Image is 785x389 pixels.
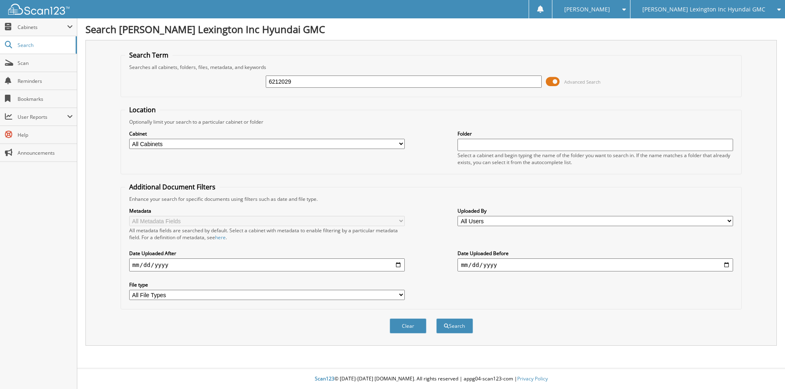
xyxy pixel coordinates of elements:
[18,78,73,84] span: Reminders
[129,227,405,241] div: All metadata fields are searched by default. Select a cabinet with metadata to enable filtering b...
[129,258,405,271] input: start
[129,130,405,137] label: Cabinet
[77,369,785,389] div: © [DATE]-[DATE] [DOMAIN_NAME]. All rights reserved | appg04-scan123-com |
[18,113,67,120] span: User Reports
[642,7,765,12] span: [PERSON_NAME] Lexington Inc Hyundai GMC
[125,196,738,202] div: Enhance your search for specific documents using filters such as date and file type.
[215,234,226,241] a: here
[18,96,73,102] span: Bookmarks
[85,22,777,36] h1: Search [PERSON_NAME] Lexington Inc Hyundai GMC
[458,258,733,271] input: end
[125,105,160,114] legend: Location
[129,281,405,288] label: File type
[458,130,733,137] label: Folder
[390,318,426,333] button: Clear
[564,7,610,12] span: [PERSON_NAME]
[18,149,73,156] span: Announcements
[129,250,405,257] label: Date Uploaded After
[129,207,405,214] label: Metadata
[564,79,601,85] span: Advanced Search
[458,250,733,257] label: Date Uploaded Before
[125,118,738,125] div: Optionally limit your search to a particular cabinet or folder
[125,51,173,60] legend: Search Term
[125,64,738,71] div: Searches all cabinets, folders, files, metadata, and keywords
[744,350,785,389] iframe: Chat Widget
[18,60,73,67] span: Scan
[125,182,220,191] legend: Additional Document Filters
[315,375,334,382] span: Scan123
[458,152,733,166] div: Select a cabinet and begin typing the name of the folder you want to search in. If the name match...
[8,4,70,15] img: scan123-logo-white.svg
[18,131,73,138] span: Help
[18,42,72,49] span: Search
[18,24,67,31] span: Cabinets
[517,375,548,382] a: Privacy Policy
[458,207,733,214] label: Uploaded By
[436,318,473,333] button: Search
